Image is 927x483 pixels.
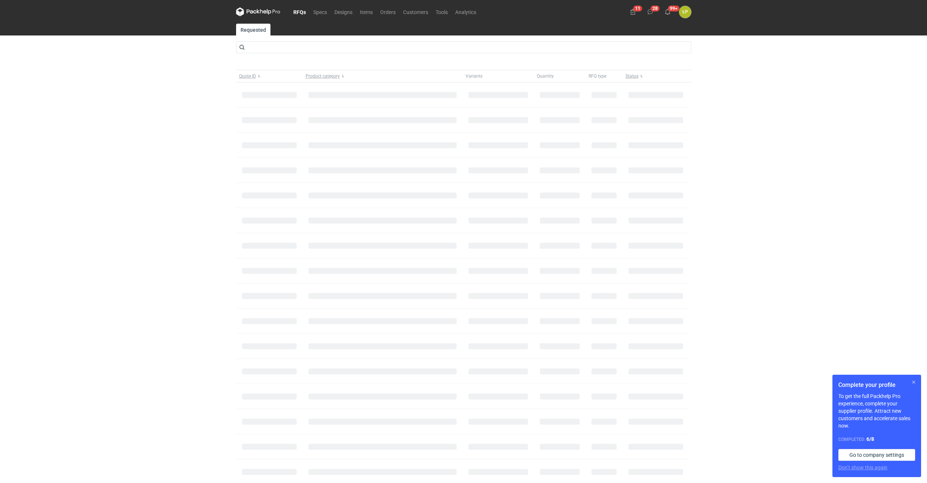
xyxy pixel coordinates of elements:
span: RFQ type [589,73,606,79]
button: Don’t show this again [838,464,887,471]
span: Quote ID [239,73,256,79]
a: Items [356,7,376,16]
button: 99+ [662,6,674,18]
button: 11 [627,6,639,18]
span: Variants [466,73,483,79]
span: Quantity [537,73,554,79]
a: RFQs [290,7,310,16]
svg: Packhelp Pro [236,7,280,16]
span: Status [626,73,638,79]
button: Status [623,70,689,82]
strong: 6 / 8 [866,436,874,442]
a: Requested [236,24,270,35]
button: Quote ID [236,70,303,82]
a: Designs [331,7,356,16]
button: Skip for now [909,378,918,387]
div: Completed: [838,435,915,443]
a: Go to company settings [838,449,915,461]
a: Customers [399,7,432,16]
a: Orders [376,7,399,16]
button: Product category [303,70,463,82]
span: Product category [306,73,340,79]
h1: Complete your profile [838,381,915,390]
a: Analytics [451,7,480,16]
button: ŁP [679,6,691,18]
div: Łukasz Postawa [679,6,691,18]
p: To get the full Packhelp Pro experience, complete your supplier profile. Attract new customers an... [838,392,915,429]
button: 28 [644,6,656,18]
a: Specs [310,7,331,16]
a: Tools [432,7,451,16]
